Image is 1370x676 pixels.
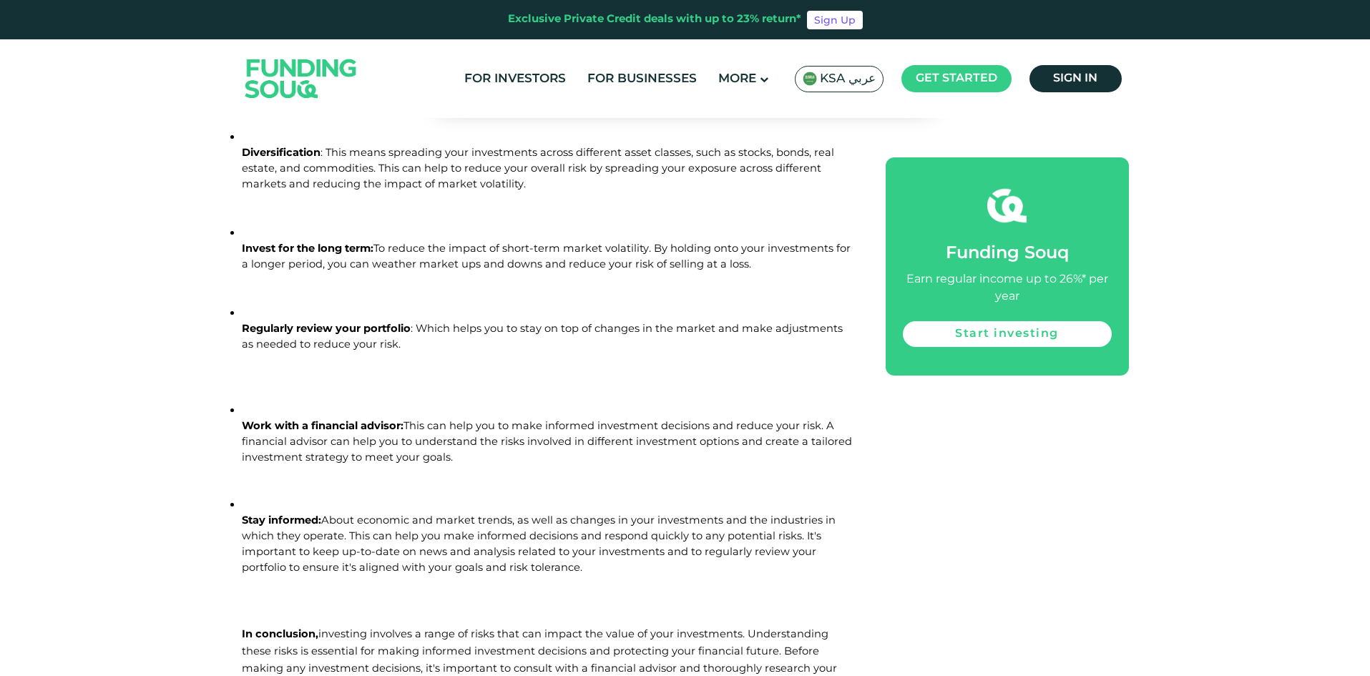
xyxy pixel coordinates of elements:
[903,271,1112,305] div: Earn regular income up to 26%* per year
[242,419,855,464] span: This can help you to make informed investment decisions and reduce your risk. A financial advisor...
[916,73,997,84] span: Get started
[1053,73,1097,84] span: Sign in
[242,322,846,351] span: : Which helps you to stay on top of changes in the market and make adjustments as needed to reduc...
[807,11,863,29] a: Sign Up
[584,67,700,91] a: For Businesses
[242,514,838,574] span: About economic and market trends, as well as changes in your investments and the industries in wh...
[242,322,411,335] span: Regularly review your portfolio
[803,72,817,86] img: SA Flag
[946,245,1069,262] span: Funding Souq
[242,146,837,190] span: : This means spreading your investments across different asset classes, such as stocks, bonds, re...
[242,514,321,526] span: Stay informed:
[508,11,801,28] div: Exclusive Private Credit deals with up to 23% return*
[1029,65,1122,92] a: Sign in
[242,242,373,255] span: Invest for the long term:
[461,67,569,91] a: For Investors
[820,71,876,87] span: KSA عربي
[987,186,1027,225] img: fsicon
[718,73,756,85] span: More
[242,146,321,159] span: Diversification
[242,419,403,432] span: Work with a financial advisor:
[242,242,853,270] span: To reduce the impact of short-term market volatility. By holding onto your investments for a long...
[903,321,1112,347] a: Start investing
[242,627,318,640] span: In conclusion,
[231,42,371,114] img: Logo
